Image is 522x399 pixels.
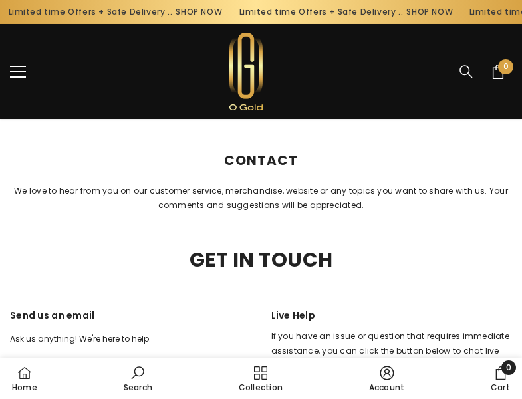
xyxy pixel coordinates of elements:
a: Home [223,126,248,140]
a: Search [122,360,154,396]
a: SHOP NOW [406,5,453,19]
a: Account [368,360,406,396]
button: menu [10,64,26,80]
a: Collection [237,360,284,396]
span: 0 [503,59,509,74]
a: Cart [489,360,511,396]
a: Home [11,360,39,396]
h2: Live Help [271,308,513,329]
span: Contact [263,126,299,140]
div: Limited time Offers + Safe Delivery .. [231,1,461,23]
summary: Search [458,64,474,80]
img: Ogold Shop [229,33,263,110]
a: SHOP NOW [176,5,222,19]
